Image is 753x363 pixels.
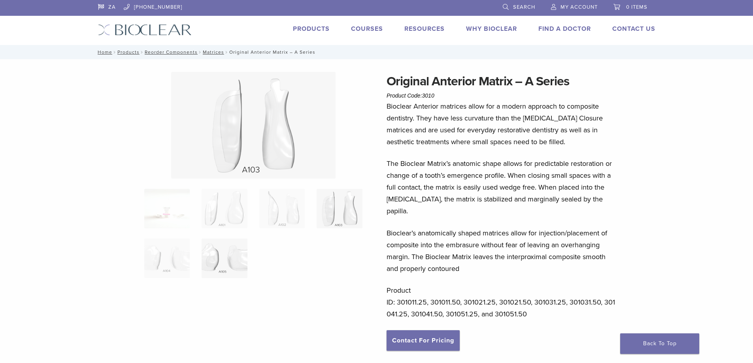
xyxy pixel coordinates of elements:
[224,50,229,54] span: /
[171,72,336,179] img: Original Anterior Matrix - A Series - Image 4
[538,25,591,33] a: Find A Doctor
[387,227,619,275] p: Bioclear’s anatomically shaped matrices allow for injection/placement of composite into the embra...
[612,25,655,33] a: Contact Us
[351,25,383,33] a: Courses
[387,72,619,91] h1: Original Anterior Matrix – A Series
[466,25,517,33] a: Why Bioclear
[293,25,330,33] a: Products
[98,24,192,36] img: Bioclear
[145,49,198,55] a: Reorder Components
[259,189,305,228] img: Original Anterior Matrix - A Series - Image 3
[144,189,190,228] img: Anterior-Original-A-Series-Matrices-324x324.jpg
[626,4,647,10] span: 0 items
[117,49,140,55] a: Products
[387,100,619,148] p: Bioclear Anterior matrices allow for a modern approach to composite dentistry. They have less cur...
[92,45,661,59] nav: Original Anterior Matrix – A Series
[202,189,247,228] img: Original Anterior Matrix - A Series - Image 2
[144,239,190,278] img: Original Anterior Matrix - A Series - Image 5
[561,4,598,10] span: My Account
[387,158,619,217] p: The Bioclear Matrix’s anatomic shape allows for predictable restoration or change of a tooth’s em...
[387,330,460,351] a: Contact For Pricing
[95,49,112,55] a: Home
[387,92,434,99] span: Product Code:
[203,49,224,55] a: Matrices
[387,284,619,320] p: Product ID: 301011.25, 301011.50, 301021.25, 301021.50, 301031.25, 301031.50, 301041.25, 301041.5...
[404,25,445,33] a: Resources
[198,50,203,54] span: /
[202,239,247,278] img: Original Anterior Matrix - A Series - Image 6
[317,189,362,228] img: Original Anterior Matrix - A Series - Image 4
[422,92,434,99] span: 3010
[513,4,535,10] span: Search
[140,50,145,54] span: /
[620,333,699,354] a: Back To Top
[112,50,117,54] span: /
